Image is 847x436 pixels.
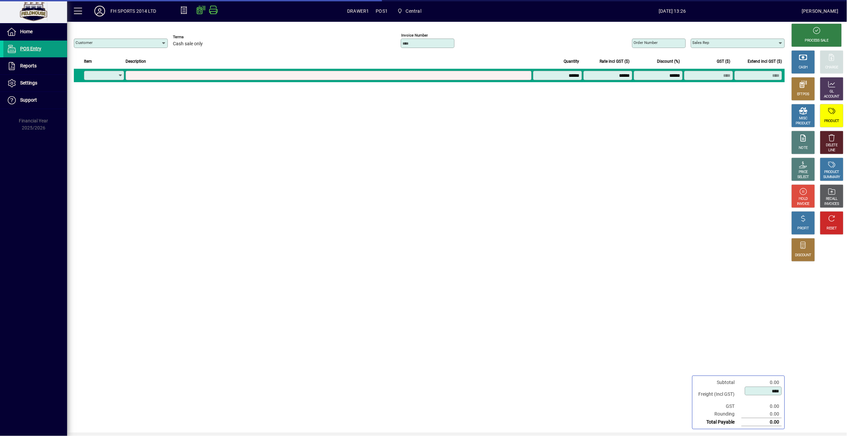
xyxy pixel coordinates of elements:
[796,121,811,126] div: PRODUCT
[695,402,742,410] td: GST
[564,58,579,65] span: Quantity
[20,29,33,34] span: Home
[110,6,156,16] div: FH SPORTS 2014 LTD
[657,58,680,65] span: Discount (%)
[600,58,630,65] span: Rate incl GST ($)
[742,410,782,418] td: 0.00
[693,40,709,45] mat-label: Sales rep
[748,58,782,65] span: Extend incl GST ($)
[3,92,67,109] a: Support
[401,33,428,38] mat-label: Invoice number
[20,97,37,103] span: Support
[695,379,742,386] td: Subtotal
[797,202,809,207] div: INVOICE
[799,197,808,202] div: HOLD
[802,6,839,16] div: [PERSON_NAME]
[742,379,782,386] td: 0.00
[798,226,809,231] div: PROFIT
[799,116,807,121] div: MISC
[826,197,838,202] div: RECALL
[824,170,839,175] div: PRODUCT
[84,58,92,65] span: Item
[797,92,810,97] div: EFTPOS
[347,6,369,16] span: DRAWER1
[20,46,41,51] span: POS Entry
[824,94,840,99] div: ACCOUNT
[394,5,424,17] span: Central
[742,402,782,410] td: 0.00
[543,6,802,16] span: [DATE] 13:26
[795,253,811,258] div: DISCOUNT
[406,6,421,16] span: Central
[799,65,808,70] div: CASH
[717,58,731,65] span: GST ($)
[20,80,37,86] span: Settings
[173,41,203,47] span: Cash sale only
[695,410,742,418] td: Rounding
[798,175,809,180] div: SELECT
[826,143,838,148] div: DELETE
[3,75,67,92] a: Settings
[76,40,93,45] mat-label: Customer
[126,58,146,65] span: Description
[3,23,67,40] a: Home
[3,58,67,74] a: Reports
[824,119,839,124] div: PRODUCT
[799,146,808,151] div: NOTE
[20,63,37,68] span: Reports
[827,226,837,231] div: RESET
[830,89,834,94] div: GL
[695,386,742,402] td: Freight (Incl GST)
[829,148,835,153] div: LINE
[695,418,742,426] td: Total Payable
[173,35,213,39] span: Terms
[742,418,782,426] td: 0.00
[799,170,808,175] div: PRICE
[805,38,829,43] div: PROCESS SALE
[825,202,839,207] div: INVOICES
[634,40,658,45] mat-label: Order number
[376,6,388,16] span: POS1
[824,175,840,180] div: SUMMARY
[826,65,839,70] div: CHARGE
[89,5,110,17] button: Profile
